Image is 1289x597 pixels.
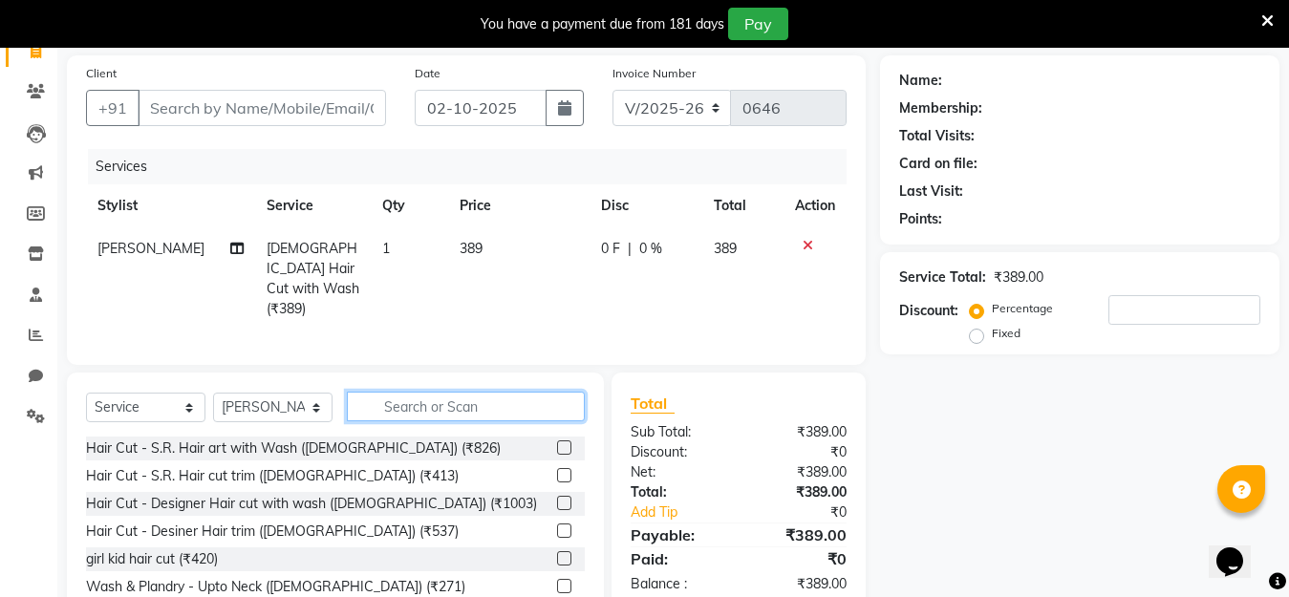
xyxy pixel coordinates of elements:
span: | [628,239,632,259]
div: Total: [616,482,739,502]
div: You have a payment due from 181 days [481,14,724,34]
div: Services [88,149,861,184]
th: Service [255,184,372,227]
span: 389 [714,240,737,257]
div: Card on file: [899,154,977,174]
span: 0 F [601,239,620,259]
a: Add Tip [616,502,759,522]
div: ₹0 [759,502,861,522]
label: Client [86,65,117,82]
div: ₹389.00 [739,523,861,546]
div: ₹0 [739,547,861,570]
th: Qty [371,184,448,227]
div: Hair Cut - Desiner Hair trim ([DEMOGRAPHIC_DATA]) (₹537) [86,522,459,542]
div: Wash & Plandry - Upto Neck ([DEMOGRAPHIC_DATA]) (₹271) [86,577,465,597]
input: Search or Scan [347,392,585,421]
div: ₹389.00 [739,462,861,482]
div: Payable: [616,523,739,546]
span: 389 [460,240,483,257]
div: Hair Cut - S.R. Hair cut trim ([DEMOGRAPHIC_DATA]) (₹413) [86,466,459,486]
div: Points: [899,209,942,229]
div: Discount: [899,301,958,321]
label: Invoice Number [612,65,696,82]
th: Action [784,184,847,227]
div: Net: [616,462,739,482]
th: Stylist [86,184,255,227]
span: [PERSON_NAME] [97,240,204,257]
div: Paid: [616,547,739,570]
th: Price [448,184,590,227]
button: Pay [728,8,788,40]
div: girl kid hair cut (₹420) [86,549,218,569]
div: Hair Cut - Designer Hair cut with wash ([DEMOGRAPHIC_DATA]) (₹1003) [86,494,537,514]
div: Discount: [616,442,739,462]
div: ₹389.00 [994,267,1043,288]
span: Total [631,394,675,414]
label: Date [415,65,440,82]
iframe: chat widget [1209,521,1270,578]
div: Membership: [899,98,982,118]
label: Fixed [992,325,1020,342]
th: Disc [590,184,702,227]
span: 1 [382,240,390,257]
div: Sub Total: [616,422,739,442]
button: +91 [86,90,140,126]
span: [DEMOGRAPHIC_DATA] Hair Cut with Wash (₹389) [267,240,359,317]
div: ₹389.00 [739,422,861,442]
div: Balance : [616,574,739,594]
div: ₹0 [739,442,861,462]
div: Service Total: [899,267,986,288]
input: Search by Name/Mobile/Email/Code [138,90,386,126]
div: Last Visit: [899,181,963,202]
div: ₹389.00 [739,482,861,502]
div: Hair Cut - S.R. Hair art with Wash ([DEMOGRAPHIC_DATA]) (₹826) [86,438,501,458]
div: Total Visits: [899,126,975,146]
th: Total [702,184,784,227]
span: 0 % [639,239,662,259]
label: Percentage [992,300,1053,317]
div: Name: [899,71,942,91]
div: ₹389.00 [739,574,861,594]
